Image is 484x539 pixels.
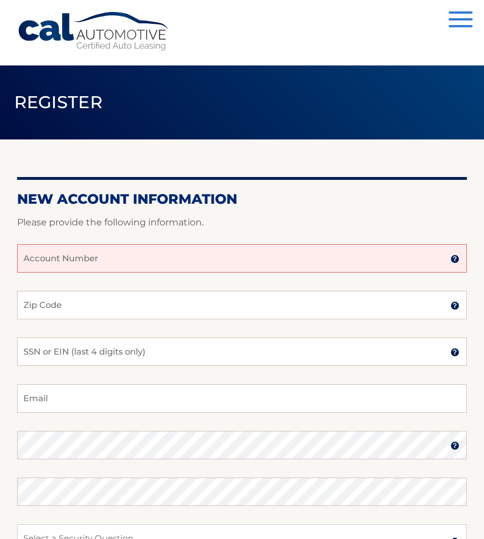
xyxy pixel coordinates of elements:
[14,92,103,113] span: Register
[17,384,467,413] input: Email
[17,244,467,273] input: Account Number
[450,441,459,450] img: tooltip.svg
[17,191,467,208] h2: New Account Information
[17,291,467,319] input: Zip Code
[17,338,467,366] input: SSN or EIN (last 4 digits only)
[17,215,467,231] p: Please provide the following information.
[449,11,473,30] button: Menu
[450,301,459,310] img: tooltip.svg
[450,348,459,357] img: tooltip.svg
[17,11,171,52] a: Cal Automotive
[450,254,459,264] img: tooltip.svg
